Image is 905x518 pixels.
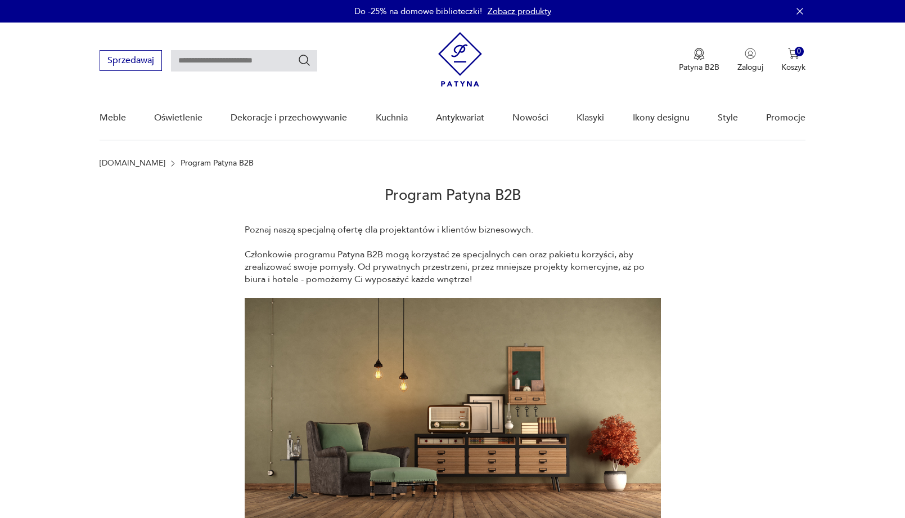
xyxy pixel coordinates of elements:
[737,48,763,73] button: Zaloguj
[100,57,162,65] a: Sprzedawaj
[781,62,805,73] p: Koszyk
[100,96,126,140] a: Meble
[100,50,162,71] button: Sprzedawaj
[781,48,805,73] button: 0Koszyk
[795,47,804,56] div: 0
[488,6,551,17] a: Zobacz produkty
[245,248,661,285] p: Członkowie programu Patyna B2B mogą korzystać ze specjalnych cen oraz pakietu korzyści, aby zreal...
[679,48,719,73] button: Patyna B2B
[100,168,805,224] h2: Program Patyna B2B
[100,159,165,168] a: [DOMAIN_NAME]
[766,96,805,140] a: Promocje
[154,96,202,140] a: Oświetlenie
[679,62,719,73] p: Patyna B2B
[633,96,690,140] a: Ikony designu
[512,96,548,140] a: Nowości
[354,6,482,17] p: Do -25% na domowe biblioteczki!
[718,96,738,140] a: Style
[438,32,482,87] img: Patyna - sklep z meblami i dekoracjami vintage
[181,159,254,168] p: Program Patyna B2B
[298,53,311,67] button: Szukaj
[788,48,799,59] img: Ikona koszyka
[245,224,661,236] p: Poznaj naszą specjalną ofertę dla projektantów i klientów biznesowych.
[376,96,408,140] a: Kuchnia
[679,48,719,73] a: Ikona medaluPatyna B2B
[694,48,705,60] img: Ikona medalu
[737,62,763,73] p: Zaloguj
[745,48,756,59] img: Ikonka użytkownika
[436,96,484,140] a: Antykwariat
[577,96,604,140] a: Klasyki
[231,96,347,140] a: Dekoracje i przechowywanie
